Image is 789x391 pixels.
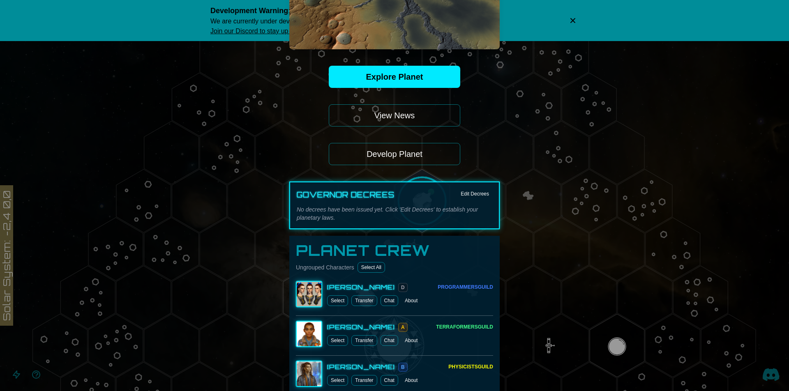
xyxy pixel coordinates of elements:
a: Chat [381,295,398,306]
img: Kei Morita [297,361,321,386]
div: Terraformers Guild [436,324,493,330]
button: Develop Planet [329,143,460,165]
h3: Planet Crew [296,242,493,259]
span: B [398,363,408,372]
button: Edit Decrees [457,189,492,199]
button: Transfer [351,375,377,386]
span: A [398,323,408,332]
button: View News [329,104,460,126]
button: Transfer [351,335,377,346]
div: [PERSON_NAME] [327,322,395,332]
button: Select [327,335,348,346]
h3: Governor Decrees [297,189,394,200]
button: About [401,375,421,386]
a: Explore Planet [329,66,460,88]
button: Select [327,295,348,306]
button: About [401,295,421,306]
button: Transfer [351,295,377,306]
div: [PERSON_NAME] [327,362,395,372]
button: Select [327,375,348,386]
span: Ungrouped Characters [296,263,354,271]
img: Sorcha Connelly [297,282,321,306]
div: Physicists Guild [448,363,493,370]
p: No decrees have been issued yet. Click 'Edit Decrees' to establish your planetary laws. [297,205,492,222]
a: Chat [381,375,398,386]
div: [PERSON_NAME] [327,282,395,292]
a: Chat [381,335,398,346]
span: D [398,283,408,292]
button: About [401,335,421,346]
div: Programmers Guild [438,284,493,290]
img: Kalea Manuia [297,322,321,346]
button: Select All [358,262,385,273]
